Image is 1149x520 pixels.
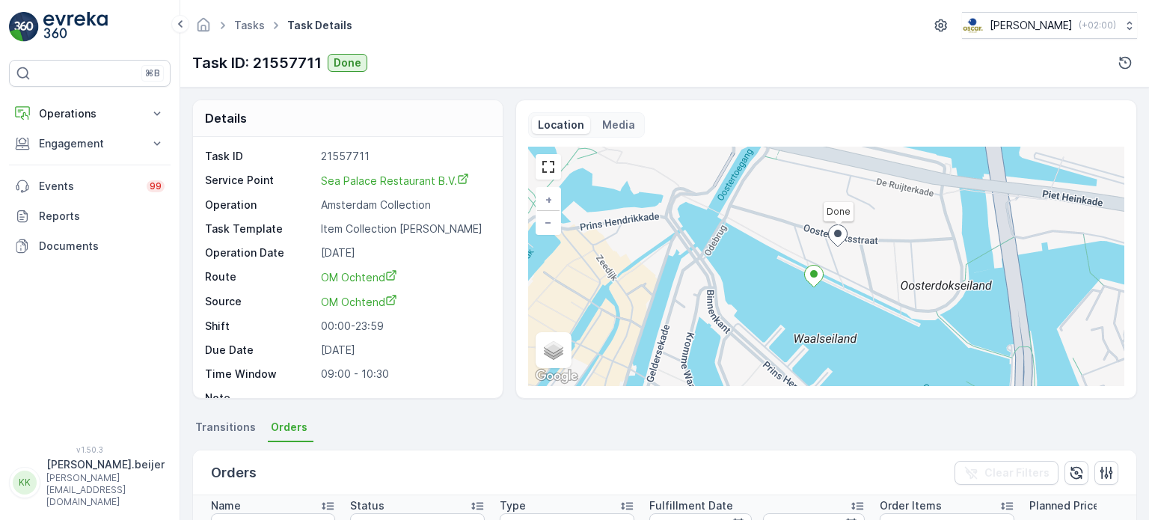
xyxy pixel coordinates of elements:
[321,198,486,212] p: Amsterdam Collection
[321,319,486,334] p: 00:00-23:59
[321,149,486,164] p: 21557711
[9,171,171,201] a: Events99
[321,269,486,285] a: OM Ochtend
[205,269,315,285] p: Route
[321,367,486,382] p: 09:00 - 10:30
[350,498,384,513] p: Status
[990,18,1073,33] p: [PERSON_NAME]
[321,245,486,260] p: [DATE]
[205,198,315,212] p: Operation
[43,12,108,42] img: logo_light-DOdMpM7g.png
[962,12,1137,39] button: [PERSON_NAME](+02:00)
[46,457,165,472] p: [PERSON_NAME].beijer
[9,231,171,261] a: Documents
[9,445,171,454] span: v 1.50.3
[39,209,165,224] p: Reports
[537,156,560,178] a: View Fullscreen
[321,221,486,236] p: Item Collection [PERSON_NAME]
[880,498,942,513] p: Order Items
[538,117,584,132] p: Location
[537,211,560,233] a: Zoom Out
[321,271,397,284] span: OM Ochtend
[192,52,322,74] p: Task ID: 21557711
[205,294,315,310] p: Source
[532,367,581,386] img: Google
[500,498,526,513] p: Type
[334,55,361,70] p: Done
[9,99,171,129] button: Operations
[1079,19,1116,31] p: ( +02:00 )
[150,180,162,192] p: 99
[321,296,397,308] span: OM Ochtend
[1029,498,1100,513] p: Planned Price
[9,457,171,508] button: KK[PERSON_NAME].beijer[PERSON_NAME][EMAIL_ADDRESS][DOMAIN_NAME]
[545,215,552,228] span: −
[205,221,315,236] p: Task Template
[545,193,552,206] span: +
[205,367,315,382] p: Time Window
[9,201,171,231] a: Reports
[145,67,160,79] p: ⌘B
[205,149,315,164] p: Task ID
[984,465,1050,480] p: Clear Filters
[205,343,315,358] p: Due Date
[205,173,315,189] p: Service Point
[9,129,171,159] button: Engagement
[537,189,560,211] a: Zoom In
[39,239,165,254] p: Documents
[195,420,256,435] span: Transitions
[321,294,486,310] a: OM Ochtend
[205,245,315,260] p: Operation Date
[195,22,212,35] a: Homepage
[532,367,581,386] a: Open this area in Google Maps (opens a new window)
[211,498,241,513] p: Name
[39,179,138,194] p: Events
[205,391,315,406] p: Note
[537,334,570,367] a: Layers
[205,109,247,127] p: Details
[39,136,141,151] p: Engagement
[9,12,39,42] img: logo
[234,19,265,31] a: Tasks
[962,17,984,34] img: basis-logo_rgb2x.png
[321,174,469,187] span: Sea Palace Restaurant B.V.
[321,173,486,189] a: Sea Palace Restaurant B.V.
[649,498,733,513] p: Fulfillment Date
[211,462,257,483] p: Orders
[46,472,165,508] p: [PERSON_NAME][EMAIL_ADDRESS][DOMAIN_NAME]
[13,471,37,495] div: KK
[271,420,307,435] span: Orders
[39,106,141,121] p: Operations
[205,319,315,334] p: Shift
[321,343,486,358] p: [DATE]
[602,117,635,132] p: Media
[321,391,486,406] p: -
[328,54,367,72] button: Done
[284,18,355,33] span: Task Details
[955,461,1058,485] button: Clear Filters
